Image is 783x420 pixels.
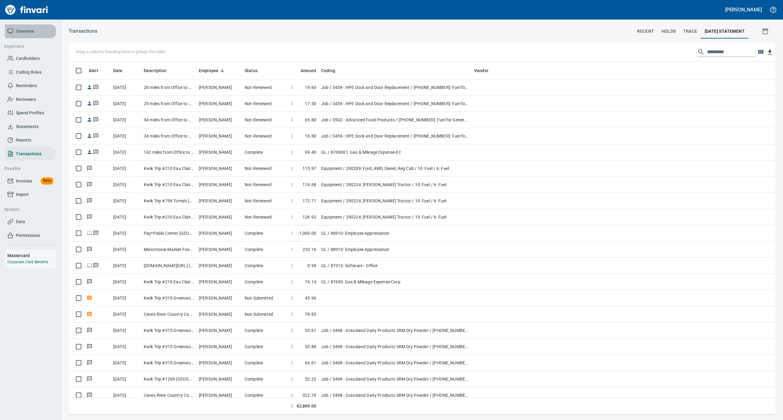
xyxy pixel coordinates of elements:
[141,177,196,193] td: Kwik Trip #210 Eau Claire WI
[86,361,93,365] span: Has messages
[299,230,316,236] span: 1,000.00
[199,67,218,74] span: Employee
[5,229,56,242] a: Permissions
[196,160,242,177] td: [PERSON_NAME]
[5,120,56,134] a: Statements
[242,306,288,322] td: Not-Submitted
[291,376,293,382] span: $
[196,387,242,403] td: [PERSON_NAME]
[93,134,99,138] span: Has messages
[474,67,488,74] span: Vendor
[5,188,56,201] a: Import
[141,322,196,339] td: Kwik Trip #315 Greenwood [GEOGRAPHIC_DATA]
[196,209,242,225] td: [PERSON_NAME]
[291,84,293,90] span: $
[141,258,196,274] td: [DOMAIN_NAME][URL] [PHONE_NUMBER] [GEOGRAPHIC_DATA]
[242,209,288,225] td: Not-Reviewed
[196,258,242,274] td: [PERSON_NAME]
[319,274,472,290] td: GL / 87690: Gas & Mileage Expense-Corp
[196,274,242,290] td: [PERSON_NAME]
[4,2,50,17] img: Finvari
[16,232,40,239] span: Permissions
[242,387,288,403] td: Complete
[111,96,141,112] td: [DATE]
[144,67,175,74] span: Description
[4,42,50,50] span: Expenses
[242,79,288,96] td: Not-Reviewed
[724,5,763,14] button: [PERSON_NAME]
[16,191,29,198] span: Import
[76,49,165,55] p: Drag a column heading here to group the table
[86,199,93,203] span: Has messages
[111,371,141,387] td: [DATE]
[302,214,316,220] span: 126.92
[242,241,288,258] td: Complete
[111,322,141,339] td: [DATE]
[291,230,293,236] span: $
[141,79,196,96] td: 28 miles from Office to HPE
[111,290,141,306] td: [DATE]
[86,231,93,235] span: Online transaction
[196,79,242,96] td: [PERSON_NAME]
[196,96,242,112] td: [PERSON_NAME]
[111,128,141,144] td: [DATE]
[86,101,93,105] span: Reimbursement
[291,214,293,220] span: $
[301,67,316,74] span: Amount
[86,134,93,138] span: Reimbursement
[7,260,48,264] a: Corporate Card Benefits
[302,392,316,398] span: 322.70
[93,263,99,267] span: Has messages
[291,133,293,139] span: $
[756,24,776,39] button: Show transactions within a particular date range
[141,112,196,128] td: 94 miles from Office to AFP
[242,96,288,112] td: Not-Reviewed
[683,28,697,35] span: trace
[141,290,196,306] td: Kwik Trip #315 Greenwood [GEOGRAPHIC_DATA]
[319,387,472,403] td: Job / 3498-: Grassland Dairy Products SRM Dry Powder / [PHONE_NUMBER]: Fuel for General Condition...
[111,274,141,290] td: [DATE]
[291,263,293,269] span: $
[765,48,774,57] button: Download table
[86,118,93,122] span: Reimbursement
[89,67,98,74] span: Alert
[302,182,316,188] span: 174.68
[305,344,316,350] span: 55.88
[141,128,196,144] td: 24 miles from Office to HPE
[86,280,93,284] span: Has messages
[93,118,99,122] span: Has messages
[291,327,293,333] span: $
[196,241,242,258] td: [PERSON_NAME]
[2,163,53,174] button: Payable
[86,85,93,89] span: Reimbursement
[16,109,44,117] span: Spend Profiles
[196,193,242,209] td: [PERSON_NAME]
[291,360,293,366] span: $
[242,128,288,144] td: Not-Reviewed
[319,355,472,371] td: Job / 3498-: Grassland Dairy Products SRM Dry Powder / [PHONE_NUMBER]: Fuel for General Condition...
[86,215,93,219] span: Has messages
[321,67,343,74] span: Coding
[5,215,56,229] a: Data
[319,241,472,258] td: GL / 88910: Employee Appreciation
[5,147,56,161] a: Transactions
[291,101,293,107] span: $
[86,150,93,154] span: Reimbursement
[305,117,316,123] span: 65.80
[291,295,293,301] span: $
[305,84,316,90] span: 19.60
[319,112,472,128] td: Job / 3502-: Advanced Food Products / [PHONE_NUMBER]: Fuel for General Conditions/CM Equipment / ...
[16,218,25,226] span: Data
[242,339,288,355] td: Complete
[93,231,99,235] span: Has messages
[111,355,141,371] td: [DATE]
[756,47,765,57] button: Choose columns to display
[7,252,56,259] h6: Mastercard
[242,322,288,339] td: Complete
[111,177,141,193] td: [DATE]
[5,79,56,93] a: Reminders
[141,160,196,177] td: Kwik Trip #210 Eau Claire WI
[196,371,242,387] td: [PERSON_NAME]
[86,328,93,332] span: Has messages
[242,225,288,241] td: Complete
